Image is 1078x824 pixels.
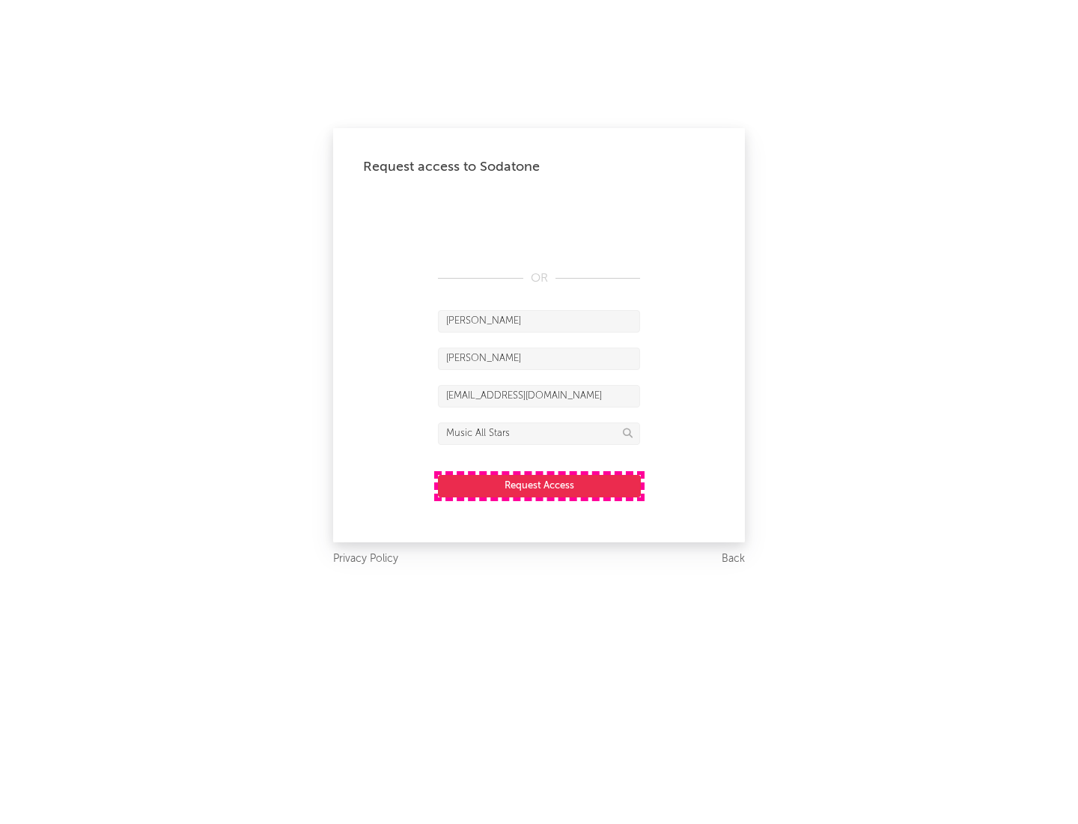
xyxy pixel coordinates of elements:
a: Privacy Policy [333,550,398,569]
a: Back [722,550,745,569]
input: Division [438,422,640,445]
input: Last Name [438,348,640,370]
div: Request access to Sodatone [363,158,715,176]
button: Request Access [438,475,641,497]
div: OR [438,270,640,288]
input: First Name [438,310,640,333]
input: Email [438,385,640,408]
